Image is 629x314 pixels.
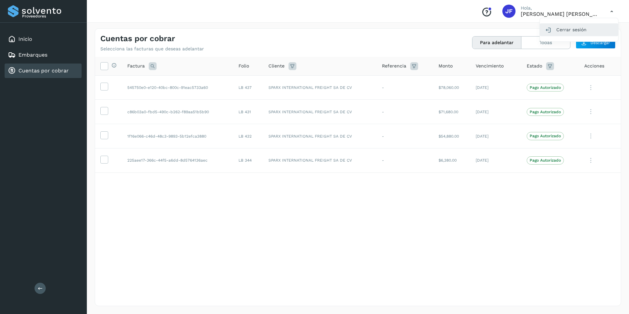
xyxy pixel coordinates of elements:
div: Inicio [5,32,82,46]
a: Embarques [18,52,47,58]
div: Embarques [5,48,82,62]
a: Inicio [18,36,32,42]
div: Cuentas por cobrar [5,64,82,78]
a: Cuentas por cobrar [18,67,69,74]
p: Proveedores [22,14,79,18]
div: Cerrar sesión [540,23,618,36]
